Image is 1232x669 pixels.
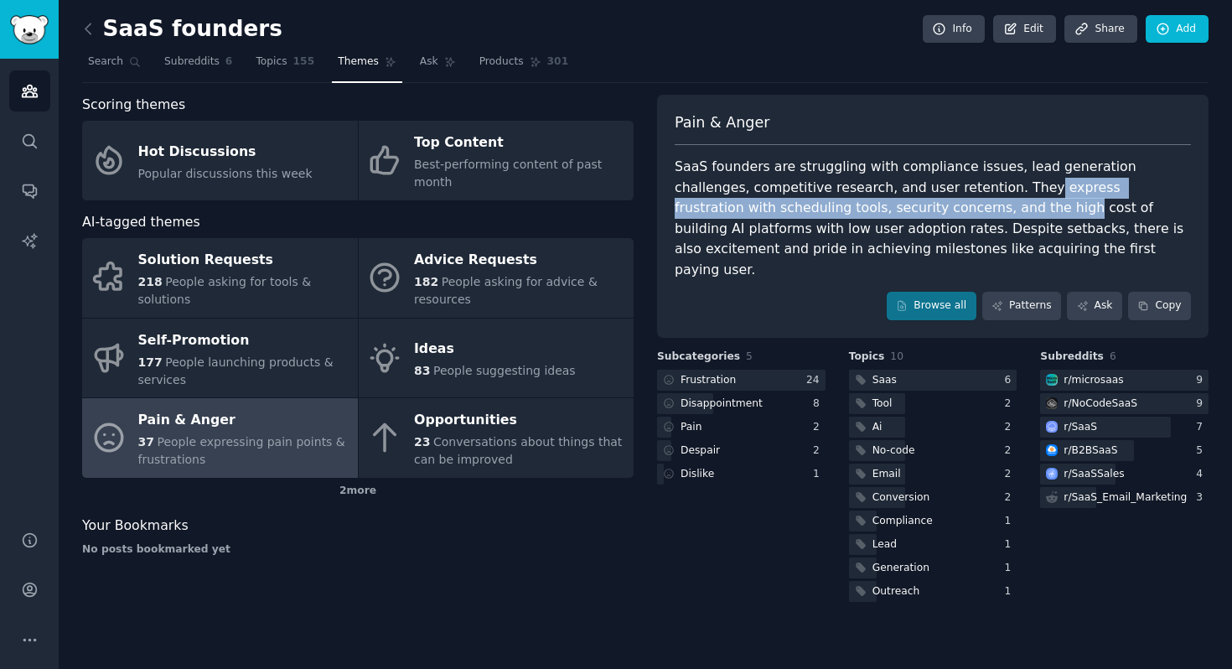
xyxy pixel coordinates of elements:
[138,435,345,466] span: People expressing pain points & frustrations
[849,370,1017,391] a: Saas6
[82,516,189,537] span: Your Bookmarks
[806,373,826,388] div: 24
[293,54,315,70] span: 155
[675,157,1191,280] div: SaaS founders are struggling with compliance issues, lead generation challenges, competitive rese...
[872,420,883,435] div: Ai
[414,435,430,449] span: 23
[681,443,720,459] div: Despair
[82,212,200,233] span: AI-tagged themes
[1046,397,1058,409] img: NoCodeSaaS
[887,292,976,320] a: Browse all
[923,15,985,44] a: Info
[813,443,826,459] div: 2
[1046,374,1058,386] img: microsaas
[1196,420,1209,435] div: 7
[675,112,769,133] span: Pain & Anger
[414,364,430,377] span: 83
[872,373,897,388] div: Saas
[82,49,147,83] a: Search
[657,393,826,414] a: Disappointment8
[1040,417,1209,438] a: SaaSr/SaaS7
[359,121,634,200] a: Top ContentBest-performing content of past month
[849,393,1017,414] a: Tool2
[849,350,885,365] span: Topics
[849,464,1017,485] a: Email2
[433,364,576,377] span: People suggesting ideas
[1005,537,1017,552] div: 1
[1110,350,1116,362] span: 6
[1064,373,1123,388] div: r/ microsaas
[1005,584,1017,599] div: 1
[1040,370,1209,391] a: microsaasr/microsaas9
[872,514,933,529] div: Compliance
[681,397,763,412] div: Disappointment
[1040,393,1209,414] a: NoCodeSaaSr/NoCodeSaaS9
[88,54,123,70] span: Search
[138,435,154,449] span: 37
[1064,397,1137,412] div: r/ NoCodeSaaS
[138,167,313,180] span: Popular discussions this week
[414,407,625,434] div: Opportunities
[1064,420,1097,435] div: r/ SaaS
[474,49,574,83] a: Products301
[1196,467,1209,482] div: 4
[872,537,897,552] div: Lead
[414,435,622,466] span: Conversations about things that can be improved
[1146,15,1209,44] a: Add
[849,581,1017,602] a: Outreach1
[1040,487,1209,508] a: r/SaaS_Email_Marketing3
[1005,443,1017,459] div: 2
[890,350,903,362] span: 10
[225,54,233,70] span: 6
[872,490,930,506] div: Conversion
[1196,443,1209,459] div: 5
[479,54,524,70] span: Products
[1196,397,1209,412] div: 9
[414,49,462,83] a: Ask
[164,54,220,70] span: Subreddits
[872,584,920,599] div: Outreach
[1040,440,1209,461] a: B2BSaaSr/B2BSaaS5
[657,370,826,391] a: Frustration24
[82,121,358,200] a: Hot DiscussionsPopular discussions this week
[1046,468,1058,480] img: SaaSSales
[1067,292,1122,320] a: Ask
[547,54,569,70] span: 301
[1064,490,1187,506] div: r/ SaaS_Email_Marketing
[657,464,826,485] a: Dislike1
[681,373,736,388] div: Frustration
[414,275,438,288] span: 182
[813,397,826,412] div: 8
[414,336,576,363] div: Ideas
[138,275,163,288] span: 218
[849,511,1017,532] a: Compliance1
[849,487,1017,508] a: Conversion2
[813,467,826,482] div: 1
[138,355,163,369] span: 177
[1128,292,1191,320] button: Copy
[1005,467,1017,482] div: 2
[1005,397,1017,412] div: 2
[872,443,915,459] div: No-code
[414,130,625,157] div: Top Content
[138,138,313,165] div: Hot Discussions
[849,557,1017,578] a: Generation1
[1005,561,1017,576] div: 1
[982,292,1061,320] a: Patterns
[657,350,740,365] span: Subcategories
[359,238,634,318] a: Advice Requests182People asking for advice & resources
[1064,443,1117,459] div: r/ B2BSaaS
[138,407,349,434] div: Pain & Anger
[1005,514,1017,529] div: 1
[681,420,702,435] div: Pain
[657,417,826,438] a: Pain2
[1046,421,1058,433] img: SaaS
[993,15,1056,44] a: Edit
[1005,373,1017,388] div: 6
[414,275,598,306] span: People asking for advice & resources
[813,420,826,435] div: 2
[849,417,1017,438] a: Ai2
[681,467,714,482] div: Dislike
[256,54,287,70] span: Topics
[1196,490,1209,506] div: 3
